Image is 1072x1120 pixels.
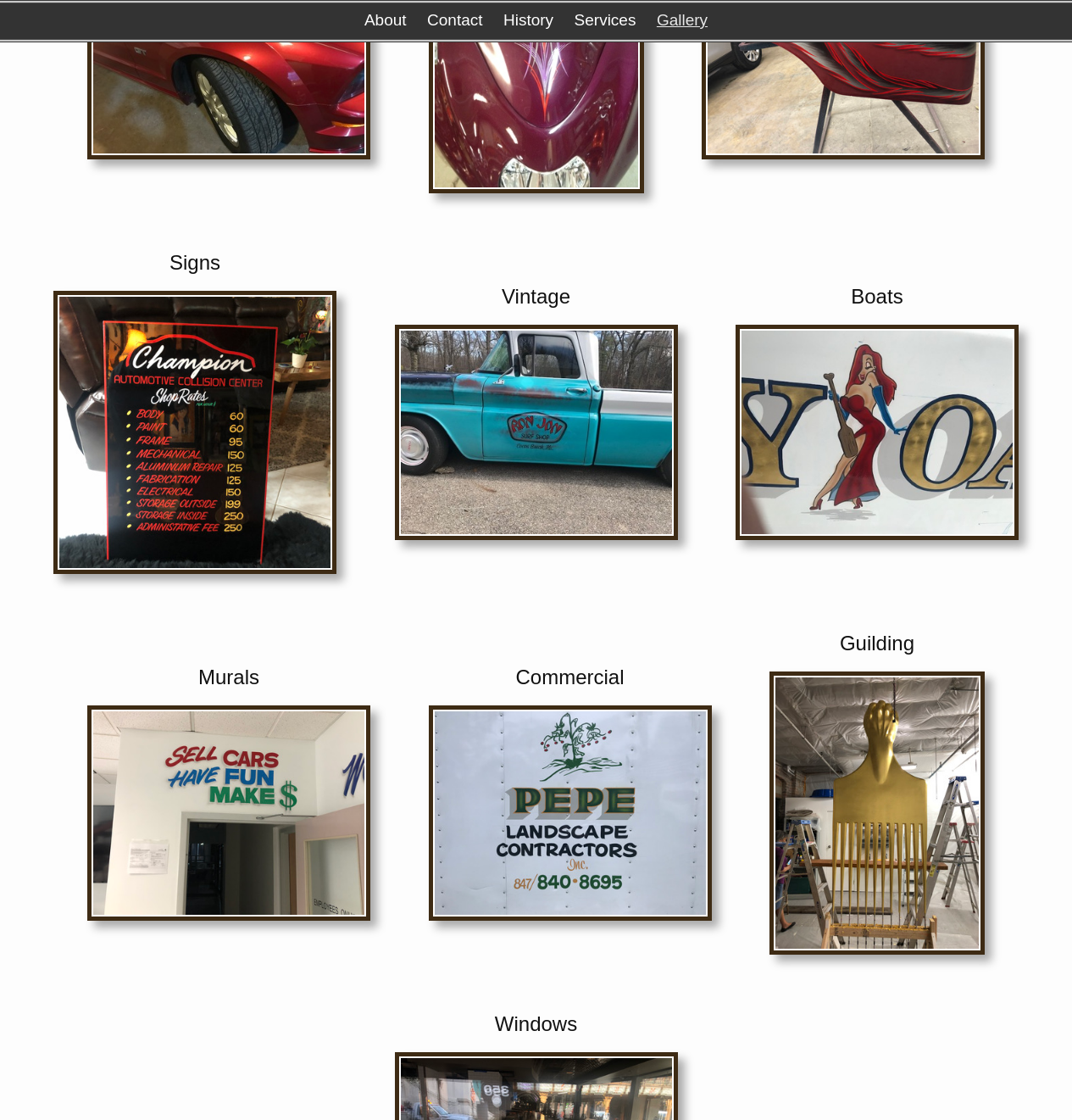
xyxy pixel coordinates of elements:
[495,1012,577,1035] a: Windows
[502,285,570,308] a: Vintage
[87,705,370,921] img: IMG_3795.jpg
[198,666,259,688] a: Murals
[736,325,1019,540] img: IMG_2550.jpg
[840,632,914,655] a: Guilding
[427,11,482,29] a: Contact
[395,325,678,540] img: IMG_3465.jpg
[575,11,636,29] a: Services
[53,291,336,574] img: IMG_4294.jpg
[503,11,553,29] a: History
[429,705,712,921] img: IMG_2395.jpg
[851,285,903,308] a: Boats
[515,666,624,688] a: Commercial
[657,11,708,29] a: Gallery
[364,11,407,29] a: About
[169,251,220,274] a: Signs
[769,671,985,955] img: IMG_1071.jpg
